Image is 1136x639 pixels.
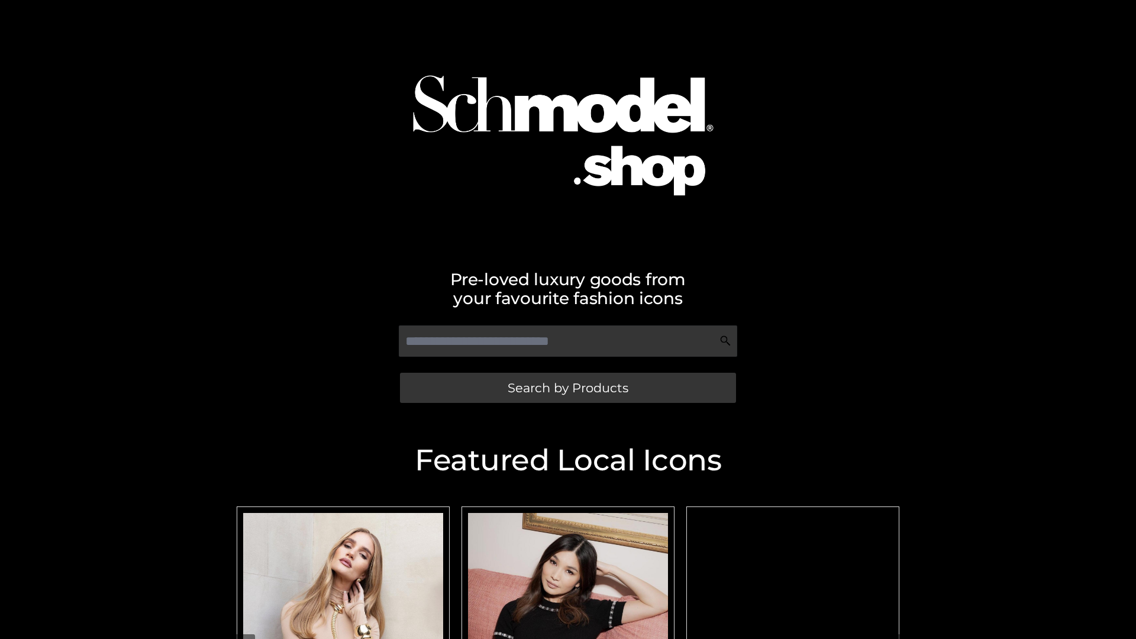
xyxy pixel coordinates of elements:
[231,270,905,308] h2: Pre-loved luxury goods from your favourite fashion icons
[231,446,905,475] h2: Featured Local Icons​
[719,335,731,347] img: Search Icon
[508,382,628,394] span: Search by Products
[400,373,736,403] a: Search by Products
